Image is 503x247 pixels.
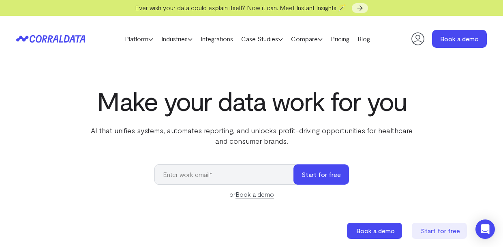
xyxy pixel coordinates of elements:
[293,164,349,185] button: Start for free
[86,125,417,146] p: AI that unifies systems, automates reporting, and unlocks profit-driving opportunities for health...
[412,223,469,239] a: Start for free
[432,30,487,48] a: Book a demo
[154,190,349,199] div: or
[154,164,302,185] input: Enter work email*
[135,4,346,11] span: Ever wish your data could explain itself? Now it can. Meet Instant Insights 🪄
[86,86,417,115] h1: Make your data work for you
[235,190,274,198] a: Book a demo
[356,227,395,234] span: Book a demo
[237,33,287,45] a: Case Studies
[347,223,404,239] a: Book a demo
[353,33,374,45] a: Blog
[475,219,495,239] div: Open Intercom Messenger
[197,33,237,45] a: Integrations
[287,33,327,45] a: Compare
[327,33,353,45] a: Pricing
[121,33,157,45] a: Platform
[421,227,460,234] span: Start for free
[157,33,197,45] a: Industries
